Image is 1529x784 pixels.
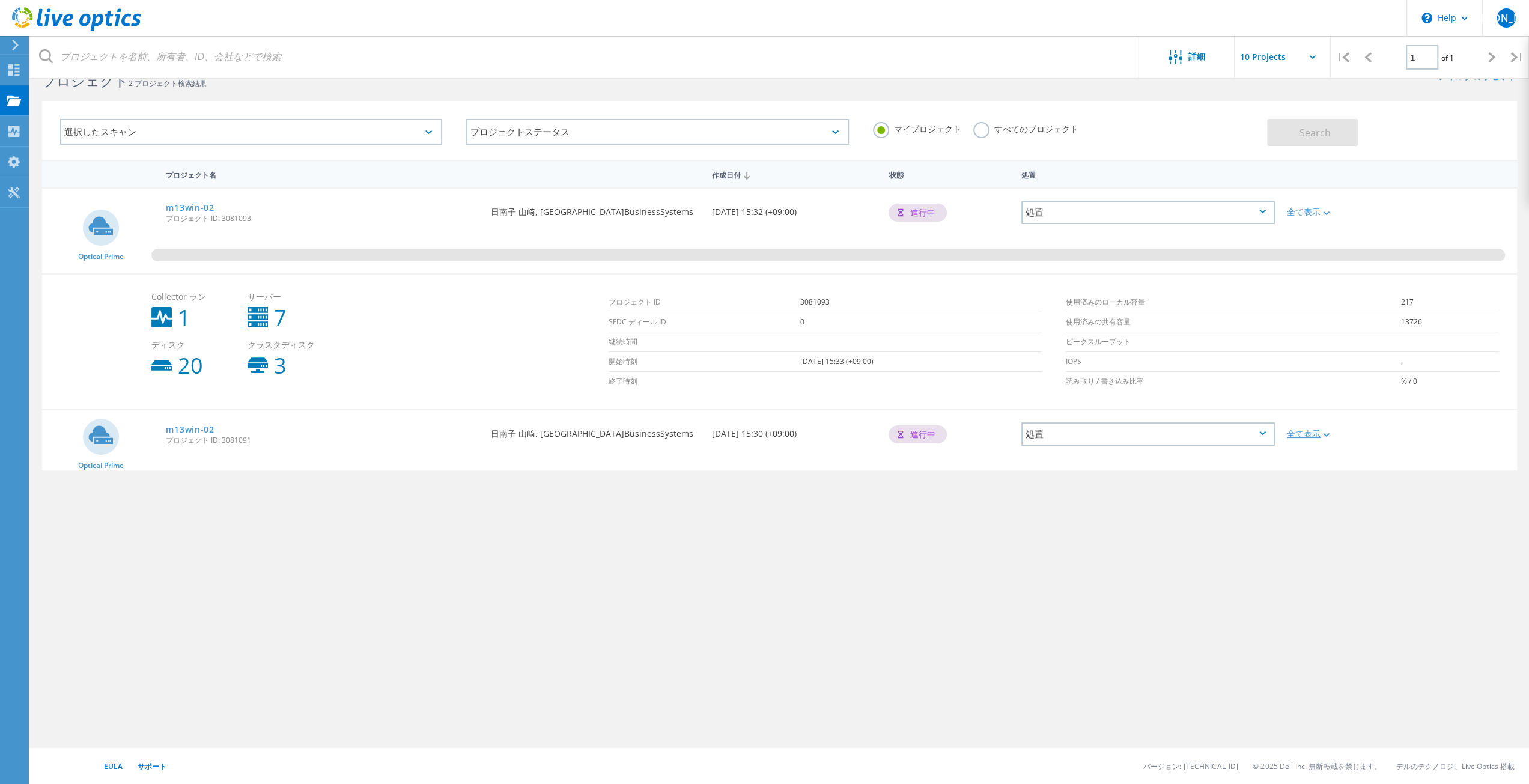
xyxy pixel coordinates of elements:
[274,307,287,329] b: 7
[484,410,705,450] div: 日南子 山﨑, [GEOGRAPHIC_DATA]BusinessSystems
[12,25,141,34] a: Live Optics Dashboard
[800,293,1042,312] td: 3081093
[1299,126,1331,139] span: Search
[1066,312,1401,332] td: 使用済みの共有容量
[129,78,207,88] span: 2 プロジェクト検索結果
[1504,36,1529,79] div: |
[1421,13,1432,23] svg: \n
[1331,36,1355,79] div: |
[1287,430,1393,438] div: 全て表示
[883,163,1015,185] div: 状態
[609,372,800,392] td: 終了時刻
[1066,293,1401,312] td: 使用済みのローカル容量
[166,437,478,444] span: プロジェクト ID: 3081091
[1401,312,1499,332] td: 13726
[137,761,166,771] a: サポート
[706,189,883,228] div: [DATE] 15:32 (+09:00)
[1066,352,1401,372] td: IOPS
[609,293,800,312] td: プロジェクト ID
[1401,352,1499,372] td: ,
[104,761,123,771] a: EULA
[889,425,947,443] div: 進行中
[1015,163,1281,185] div: 処置
[160,163,484,185] div: プロジェクト名
[1143,761,1238,771] li: バージョン: [TECHNICAL_ID]
[248,293,332,301] span: サーバー
[151,341,236,349] span: ディスク
[178,355,203,377] b: 20
[873,122,961,133] label: マイプロジェクト
[274,355,287,377] b: 3
[78,253,124,260] span: Optical Prime
[1401,293,1499,312] td: 217
[1188,52,1205,61] span: 詳細
[1396,761,1515,771] li: デルのテクノロジ、Live Optics 搭載
[484,189,705,228] div: 日南子 山﨑, [GEOGRAPHIC_DATA]BusinessSystems
[1021,201,1275,224] div: 処置
[1287,208,1393,216] div: 全て表示
[166,204,214,212] a: m13win-02
[1066,332,1401,352] td: ピークスループット
[1267,119,1358,146] button: Search
[466,119,848,145] div: プロジェクトステータス
[151,293,236,301] span: Collector ラン
[1401,372,1499,392] td: % / 0
[1021,422,1275,446] div: 処置
[1066,372,1401,392] td: 読み取り / 書き込み比率
[609,332,800,352] td: 継続時間
[166,425,214,434] a: m13win-02
[78,462,124,469] span: Optical Prime
[1253,761,1381,771] li: © 2025 Dell Inc. 無断転載を禁じます。
[706,410,883,450] div: [DATE] 15:30 (+09:00)
[166,215,478,222] span: プロジェクト ID: 3081093
[800,352,1042,372] td: [DATE] 15:33 (+09:00)
[30,36,1139,78] input: プロジェクトを名前、所有者、ID、会社などで検索
[609,352,800,372] td: 開始時刻
[248,341,332,349] span: クラスタディスク
[973,122,1078,133] label: すべてのプロジェクト
[178,307,190,329] b: 1
[609,312,800,332] td: SFDC ディール ID
[60,119,442,145] div: 選択したスキャン
[1441,53,1454,63] span: of 1
[889,204,947,222] div: 進行中
[800,312,1042,332] td: 0
[706,163,883,186] div: 作成日付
